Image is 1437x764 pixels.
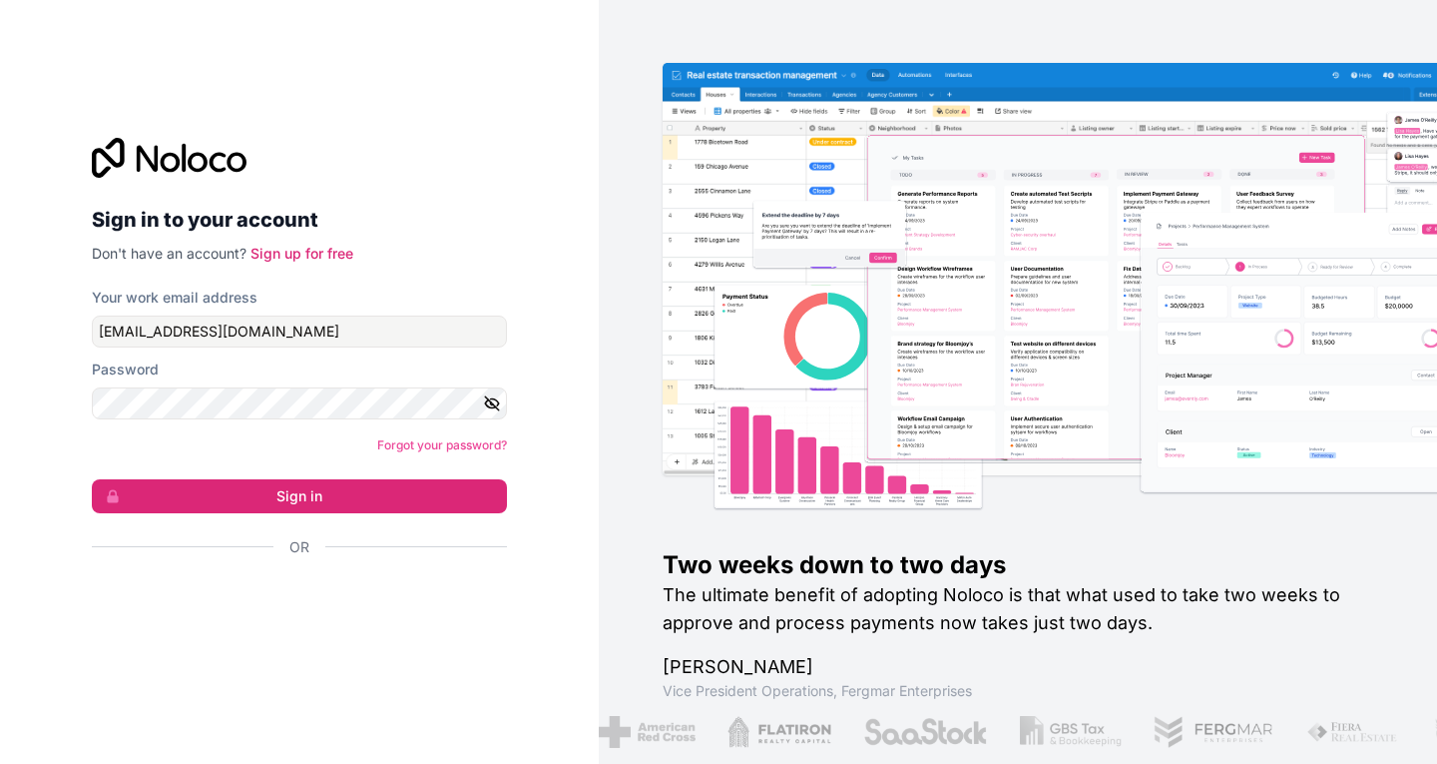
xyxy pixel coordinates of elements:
[250,245,353,262] a: Sign up for free
[92,479,507,513] button: Sign in
[289,537,309,557] span: Or
[92,316,507,348] input: Email address
[663,581,1373,637] h2: The ultimate benefit of adopting Noloco is that what used to take two weeks to approve and proces...
[92,288,257,308] label: Your work email address
[1306,716,1400,748] img: /assets/fiera-fwj2N5v4.png
[663,549,1373,581] h1: Two weeks down to two days
[599,716,696,748] img: /assets/american-red-cross-BAupjrZR.png
[377,437,507,452] a: Forgot your password?
[1154,716,1275,748] img: /assets/fergmar-CudnrXN5.png
[863,716,989,748] img: /assets/saastock-C6Zbiodz.png
[663,653,1373,681] h1: [PERSON_NAME]
[92,360,159,380] label: Password
[1020,716,1122,748] img: /assets/gbstax-C-GtDUiK.png
[92,387,507,419] input: Password
[92,202,507,238] h2: Sign in to your account
[727,716,831,748] img: /assets/flatiron-C8eUkumj.png
[663,681,1373,701] h1: Vice President Operations , Fergmar Enterprises
[82,579,501,623] iframe: Botón Iniciar sesión con Google
[92,245,246,262] span: Don't have an account?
